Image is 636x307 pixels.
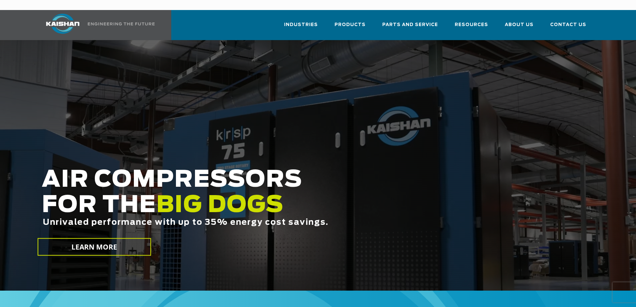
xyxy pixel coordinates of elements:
[71,242,117,252] span: LEARN MORE
[156,194,284,217] span: BIG DOGS
[37,238,151,256] a: LEARN MORE
[382,16,438,39] a: Parts and Service
[335,21,366,29] span: Products
[550,16,586,39] a: Contact Us
[550,21,586,29] span: Contact Us
[38,14,88,34] img: kaishan logo
[43,218,329,226] span: Unrivaled performance with up to 35% energy cost savings.
[382,21,438,29] span: Parts and Service
[505,21,534,29] span: About Us
[335,16,366,39] a: Products
[284,21,318,29] span: Industries
[38,10,156,40] a: Kaishan USA
[455,21,488,29] span: Resources
[42,167,501,248] h2: AIR COMPRESSORS FOR THE
[455,16,488,39] a: Resources
[284,16,318,39] a: Industries
[88,22,155,25] img: Engineering the future
[505,16,534,39] a: About Us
